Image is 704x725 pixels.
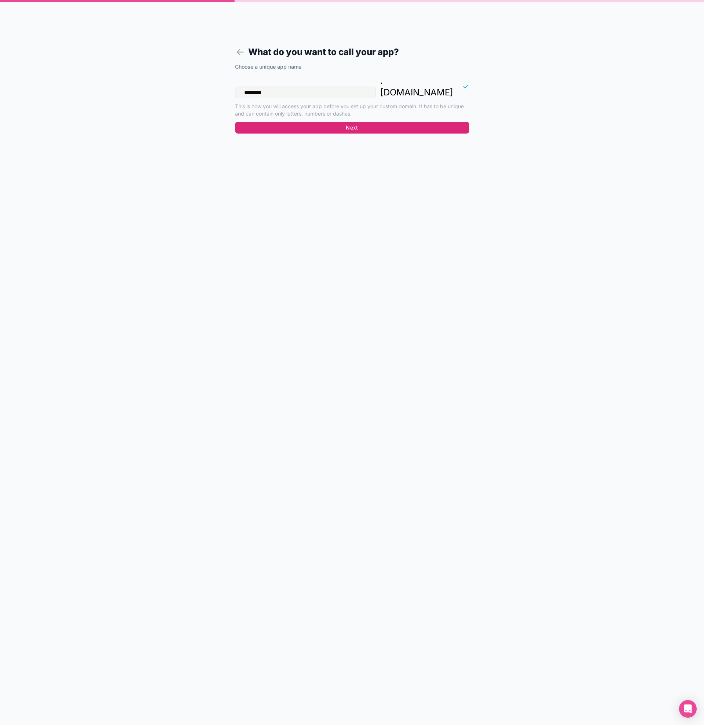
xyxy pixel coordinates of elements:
p: . [DOMAIN_NAME] [380,75,453,98]
button: Next [235,122,469,134]
p: This is how you will access your app before you set up your custom domain. It has to be unique an... [235,103,469,117]
label: Choose a unique app name [235,63,301,70]
div: Open Intercom Messenger [679,700,697,718]
h1: What do you want to call your app? [235,45,469,59]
